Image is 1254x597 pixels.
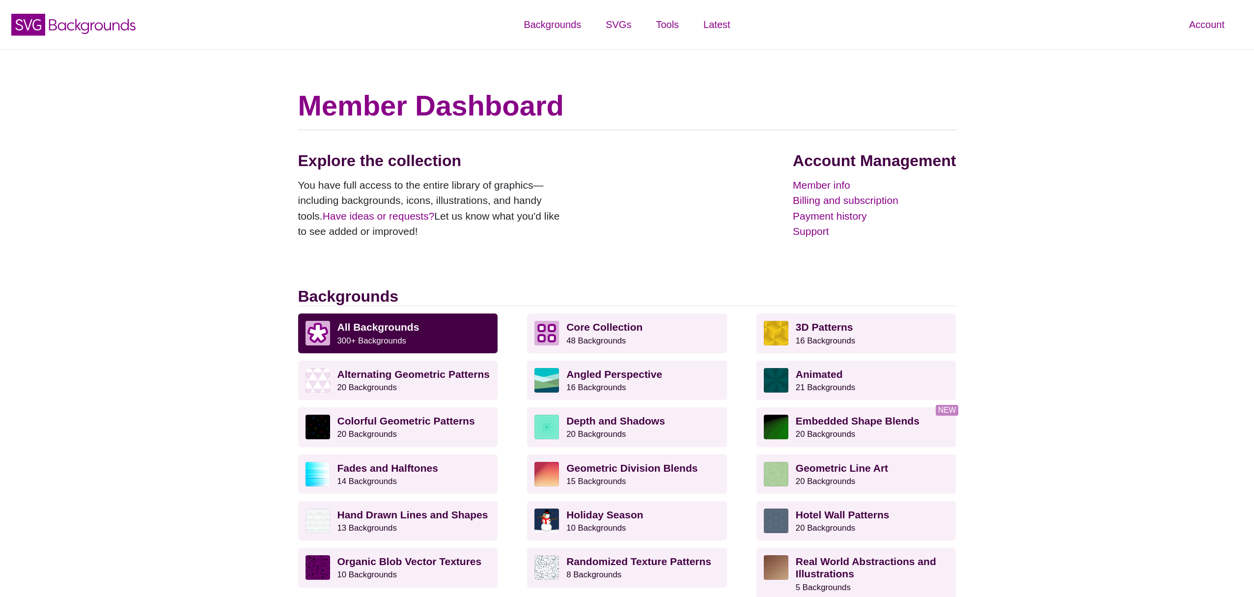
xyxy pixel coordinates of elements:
img: a rainbow pattern of outlined geometric shapes [306,415,330,439]
small: 20 Backgrounds [796,477,855,486]
a: Randomized Texture Patterns8 Backgrounds [527,548,727,587]
small: 16 Backgrounds [566,383,626,392]
img: light purple and white alternating triangle pattern [306,368,330,393]
a: Alternating Geometric Patterns20 Backgrounds [298,361,498,400]
small: 20 Backgrounds [796,523,855,533]
strong: Holiday Season [566,509,643,520]
img: blue lights stretching horizontally over white [306,462,330,486]
a: 3D Patterns16 Backgrounds [756,313,956,353]
strong: Fades and Halftones [337,462,438,474]
a: Payment history [793,208,956,224]
a: Embedded Shape Blends20 Backgrounds [756,407,956,447]
h2: Backgrounds [298,287,956,306]
small: 20 Backgrounds [796,429,855,439]
small: 20 Backgrounds [566,429,626,439]
strong: Embedded Shape Blends [796,415,920,426]
a: All Backgrounds 300+ Backgrounds [298,313,498,353]
img: abstract landscape with sky mountains and water [534,368,559,393]
a: Holiday Season10 Backgrounds [527,501,727,540]
strong: Colorful Geometric Patterns [337,415,475,426]
a: Angled Perspective16 Backgrounds [527,361,727,400]
img: gray texture pattern on white [534,555,559,580]
a: Geometric Division Blends15 Backgrounds [527,455,727,494]
a: Hand Drawn Lines and Shapes13 Backgrounds [298,501,498,540]
strong: Organic Blob Vector Textures [337,556,482,567]
img: wooden floor pattern [764,555,788,580]
h1: Member Dashboard [298,88,956,123]
small: 10 Backgrounds [337,570,397,579]
h2: Explore the collection [298,151,568,170]
strong: Hand Drawn Lines and Shapes [337,509,488,520]
strong: Alternating Geometric Patterns [337,369,490,380]
a: Tools [643,10,691,39]
small: 14 Backgrounds [337,477,397,486]
img: green to black rings rippling away from corner [764,415,788,439]
strong: Animated [796,369,843,380]
small: 10 Backgrounds [566,523,626,533]
small: 20 Backgrounds [337,383,397,392]
small: 16 Backgrounds [796,336,855,345]
a: Geometric Line Art20 Backgrounds [756,455,956,494]
a: Have ideas or requests? [323,210,435,222]
img: intersecting outlined circles formation pattern [764,509,788,533]
img: geometric web of connecting lines [764,462,788,486]
strong: 3D Patterns [796,321,853,333]
strong: Hotel Wall Patterns [796,509,890,520]
a: Depth and Shadows20 Backgrounds [527,407,727,447]
strong: Core Collection [566,321,642,333]
small: 5 Backgrounds [796,583,851,592]
img: green layered rings within rings [534,415,559,439]
small: 8 Backgrounds [566,570,621,579]
a: Billing and subscription [793,193,956,208]
strong: Real World Abstractions and Illustrations [796,556,936,579]
a: Account [1177,10,1237,39]
img: Purple vector splotches [306,555,330,580]
a: SVGs [593,10,643,39]
img: vector art snowman with black hat, branch arms, and carrot nose [534,509,559,533]
strong: Depth and Shadows [566,415,665,426]
img: white subtle wave background [306,509,330,533]
a: Member info [793,177,956,193]
strong: Angled Perspective [566,369,662,380]
a: Backgrounds [511,10,593,39]
p: You have full access to the entire library of graphics—including backgrounds, icons, illustration... [298,177,568,239]
img: red-to-yellow gradient large pixel grid [534,462,559,486]
a: Fades and Halftones14 Backgrounds [298,455,498,494]
img: green rave light effect animated background [764,368,788,393]
small: 21 Backgrounds [796,383,855,392]
small: 300+ Backgrounds [337,336,406,345]
strong: All Backgrounds [337,321,419,333]
strong: Geometric Division Blends [566,462,697,474]
img: fancy golden cube pattern [764,321,788,345]
small: 15 Backgrounds [566,477,626,486]
h2: Account Management [793,151,956,170]
a: Hotel Wall Patterns20 Backgrounds [756,501,956,540]
a: Colorful Geometric Patterns20 Backgrounds [298,407,498,447]
a: Animated21 Backgrounds [756,361,956,400]
small: 13 Backgrounds [337,523,397,533]
strong: Geometric Line Art [796,462,888,474]
a: Latest [691,10,742,39]
a: Organic Blob Vector Textures10 Backgrounds [298,548,498,587]
small: 48 Backgrounds [566,336,626,345]
small: 20 Backgrounds [337,429,397,439]
a: Core Collection 48 Backgrounds [527,313,727,353]
strong: Randomized Texture Patterns [566,556,711,567]
a: Support [793,224,956,239]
